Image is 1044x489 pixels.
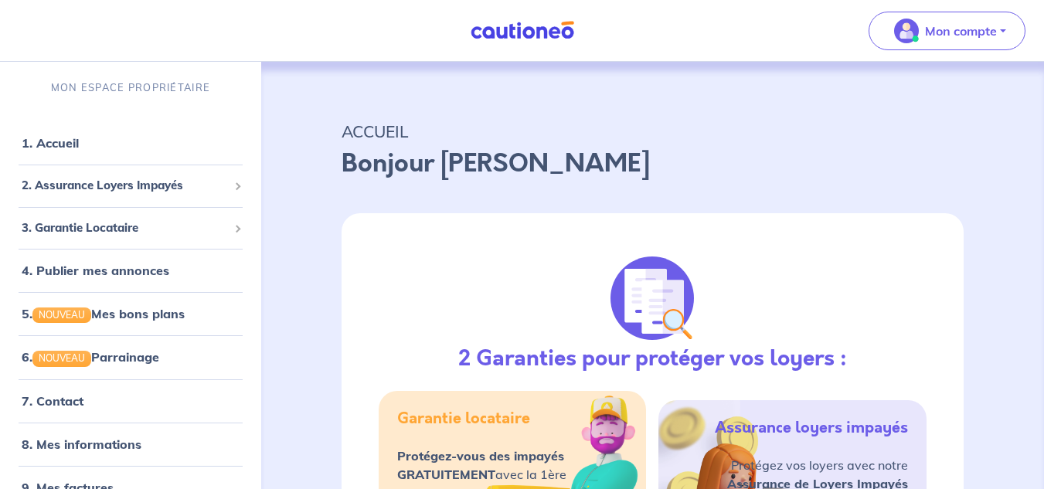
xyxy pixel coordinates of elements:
[22,135,79,151] a: 1. Accueil
[51,80,210,95] p: MON ESPACE PROPRIÉTAIRE
[22,219,228,237] span: 3. Garantie Locataire
[22,263,169,278] a: 4. Publier mes annonces
[610,256,694,340] img: justif-loupe
[6,341,255,372] div: 6.NOUVEAUParrainage
[6,213,255,243] div: 3. Garantie Locataire
[458,346,847,372] h3: 2 Garanties pour protéger vos loyers :
[6,385,255,416] div: 7. Contact
[6,298,255,329] div: 5.NOUVEAUMes bons plans
[22,177,228,195] span: 2. Assurance Loyers Impayés
[6,429,255,460] div: 8. Mes informations
[22,349,159,365] a: 6.NOUVEAUParrainage
[869,12,1025,50] button: illu_account_valid_menu.svgMon compte
[22,436,141,452] a: 8. Mes informations
[22,393,83,409] a: 7. Contact
[464,21,580,40] img: Cautioneo
[22,306,185,321] a: 5.NOUVEAUMes bons plans
[342,145,964,182] p: Bonjour [PERSON_NAME]
[397,409,530,428] h5: Garantie locataire
[6,127,255,158] div: 1. Accueil
[894,19,919,43] img: illu_account_valid_menu.svg
[925,22,997,40] p: Mon compte
[715,419,908,437] h5: Assurance loyers impayés
[6,171,255,201] div: 2. Assurance Loyers Impayés
[342,117,964,145] p: ACCUEIL
[6,255,255,286] div: 4. Publier mes annonces
[397,448,564,482] strong: Protégez-vous des impayés GRATUITEMENT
